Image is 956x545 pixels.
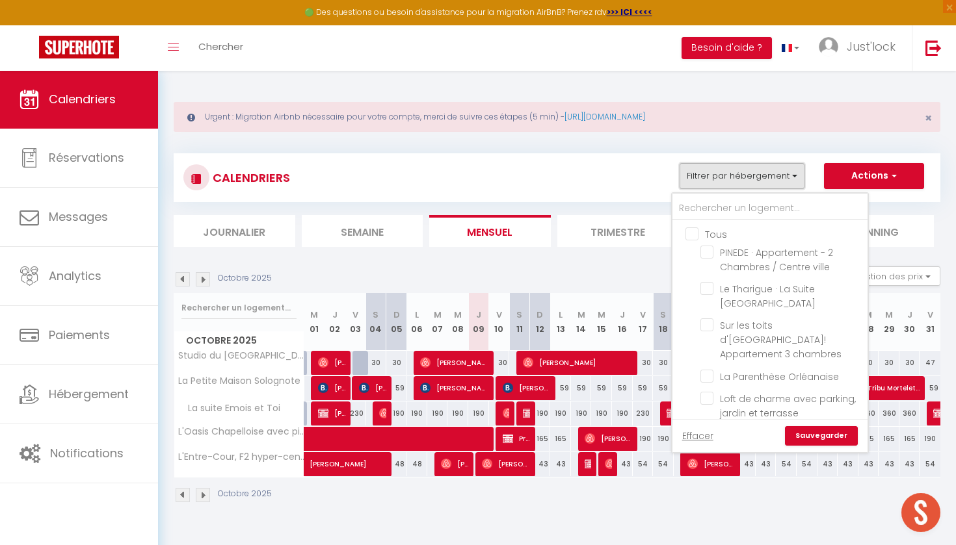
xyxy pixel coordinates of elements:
div: 43 [756,452,777,476]
span: Messages [49,209,108,225]
span: [PERSON_NAME] [605,451,612,476]
th: 11 [509,293,530,351]
span: PINEDE · Appartement - 2 Chambres / Centre ville [720,246,833,273]
span: Réservations [49,149,124,166]
span: [PERSON_NAME] [359,375,387,400]
div: 43 [838,452,858,476]
span: [PERSON_NAME] [523,401,530,425]
a: ... Just'lock [809,25,912,71]
div: 43 [530,452,551,476]
span: [PERSON_NAME] LE CLECH [318,375,346,400]
th: 16 [612,293,633,351]
abbr: M [454,309,462,321]
abbr: M [578,309,585,321]
span: Hébergement [49,386,129,402]
abbr: S [660,309,666,321]
th: 30 [899,293,920,351]
th: 08 [447,293,468,351]
abbr: M [598,309,605,321]
abbr: J [907,309,912,321]
abbr: D [393,309,400,321]
span: La Petite Maison Solognote [176,376,300,386]
p: Octobre 2025 [218,488,272,500]
span: [PERSON_NAME] [318,401,346,425]
th: 03 [345,293,366,351]
div: 190 [550,401,571,425]
th: 15 [591,293,612,351]
span: [PERSON_NAME] [503,375,551,400]
abbr: V [640,309,646,321]
div: 43 [735,452,756,476]
span: Octobre 2025 [174,331,304,350]
abbr: J [620,309,625,321]
div: 54 [920,452,940,476]
div: 43 [858,452,879,476]
img: Super Booking [39,36,119,58]
div: 190 [530,401,551,425]
div: 190 [591,401,612,425]
div: 43 [612,452,633,476]
th: 07 [427,293,448,351]
div: 43 [817,452,838,476]
strong: >>> ICI <<<< [607,6,652,18]
th: 10 [489,293,510,351]
img: logout [925,40,942,56]
span: [PERSON_NAME] [420,350,490,375]
div: 165 [899,427,920,451]
div: 190 [447,401,468,425]
span: Chercher [198,40,243,53]
span: [PERSON_NAME] [310,445,429,470]
div: 54 [653,452,674,476]
div: 59 [591,376,612,400]
div: 59 [612,376,633,400]
div: 190 [920,427,940,451]
span: [PERSON_NAME] [503,401,510,425]
th: 02 [325,293,345,351]
button: Actions [824,163,924,189]
div: Filtrer par hébergement [671,192,869,453]
span: Analytics [49,268,101,284]
div: 30 [653,351,674,375]
span: Loft de charme avec parking, jardin et terrasse [720,392,856,420]
button: Besoin d'aide ? [682,37,772,59]
abbr: J [476,309,481,321]
a: Sauvegarder [785,426,858,446]
abbr: V [496,309,502,321]
th: 17 [633,293,654,351]
span: Tribu Mortelette [851,375,921,400]
span: Just'lock [847,38,896,55]
div: 30 [489,351,510,375]
div: 59 [653,376,674,400]
div: 30 [633,351,654,375]
div: 190 [468,401,489,425]
div: 59 [386,376,407,400]
div: Ouvrir le chat [901,493,940,532]
button: Filtrer par hébergement [680,163,804,189]
div: 360 [899,401,920,425]
span: [PERSON_NAME] [441,451,469,476]
abbr: D [537,309,543,321]
span: Proprio [PERSON_NAME] [503,426,531,451]
th: 04 [365,293,386,351]
span: [PERSON_NAME] [379,401,386,425]
input: Rechercher un logement... [672,197,868,220]
abbr: L [559,309,563,321]
div: 59 [550,376,571,400]
div: 43 [879,452,899,476]
div: 59 [633,376,654,400]
th: 06 [406,293,427,351]
div: 59 [920,376,940,400]
a: Effacer [682,429,713,443]
div: 190 [612,401,633,425]
span: Notifications [50,445,124,461]
div: 190 [427,401,448,425]
li: Trimestre [557,215,679,247]
div: Urgent : Migration Airbnb nécessaire pour votre compte, merci de suivre ces étapes (5 min) - [174,102,940,132]
span: [PERSON_NAME] [585,451,592,476]
a: [PERSON_NAME] [304,452,325,477]
span: [PERSON_NAME] [482,451,531,476]
abbr: J [332,309,338,321]
div: 190 [653,427,674,451]
div: 54 [797,452,817,476]
span: L'Oasis Chapelloise avec piscine - 6 personnes [176,427,306,437]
